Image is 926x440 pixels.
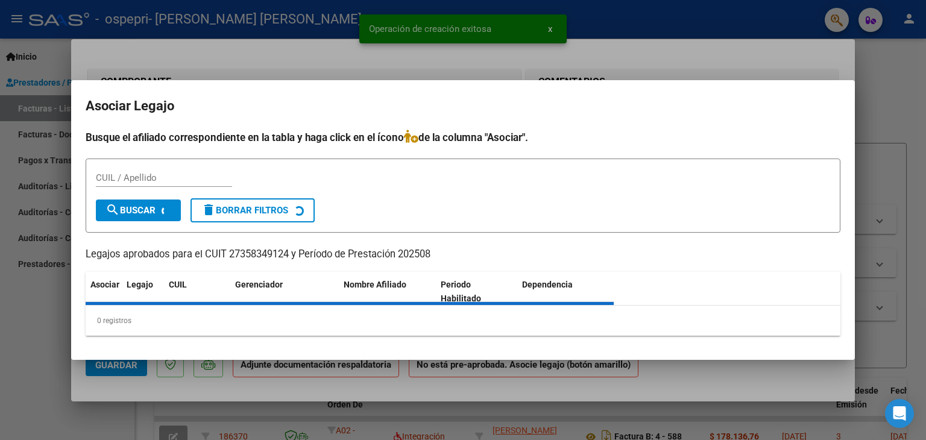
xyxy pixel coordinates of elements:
[122,272,164,312] datatable-header-cell: Legajo
[339,272,436,312] datatable-header-cell: Nombre Afiliado
[106,203,120,217] mat-icon: search
[86,95,840,118] h2: Asociar Legajo
[127,280,153,289] span: Legajo
[106,205,156,216] span: Buscar
[86,130,840,145] h4: Busque el afiliado correspondiente en la tabla y haga click en el ícono de la columna "Asociar".
[436,272,517,312] datatable-header-cell: Periodo Habilitado
[164,272,230,312] datatable-header-cell: CUIL
[441,280,481,303] span: Periodo Habilitado
[86,272,122,312] datatable-header-cell: Asociar
[169,280,187,289] span: CUIL
[885,399,914,428] div: Open Intercom Messenger
[86,306,840,336] div: 0 registros
[235,280,283,289] span: Gerenciador
[522,280,573,289] span: Dependencia
[201,205,288,216] span: Borrar Filtros
[344,280,406,289] span: Nombre Afiliado
[90,280,119,289] span: Asociar
[86,247,840,262] p: Legajos aprobados para el CUIT 27358349124 y Período de Prestación 202508
[191,198,315,222] button: Borrar Filtros
[230,272,339,312] datatable-header-cell: Gerenciador
[96,200,181,221] button: Buscar
[517,272,614,312] datatable-header-cell: Dependencia
[201,203,216,217] mat-icon: delete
